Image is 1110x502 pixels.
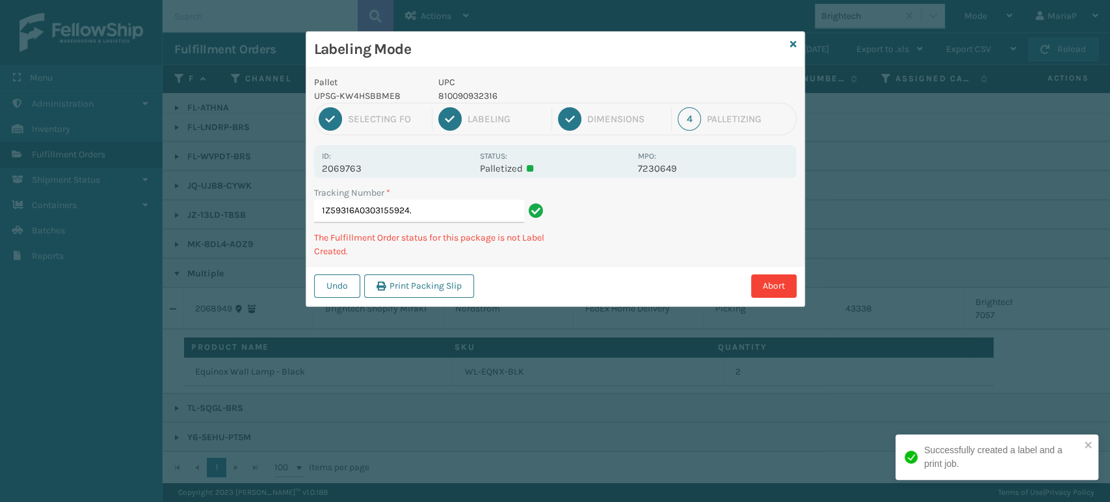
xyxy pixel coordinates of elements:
[322,152,331,161] label: Id:
[638,152,656,161] label: MPO:
[480,152,507,161] label: Status:
[314,231,548,258] p: The Fulfillment Order status for this package is not Label Created.
[438,107,462,131] div: 2
[480,163,630,174] p: Palletized
[348,113,426,125] div: Selecting FO
[314,75,423,89] p: Pallet
[364,274,474,298] button: Print Packing Slip
[314,186,390,200] label: Tracking Number
[314,40,785,59] h3: Labeling Mode
[314,274,360,298] button: Undo
[678,107,701,131] div: 4
[319,107,342,131] div: 1
[638,163,788,174] p: 7230649
[558,107,581,131] div: 3
[1084,440,1093,452] button: close
[924,443,1080,471] div: Successfully created a label and a print job.
[322,163,472,174] p: 2069763
[438,89,630,103] p: 810090932316
[438,75,630,89] p: UPC
[587,113,665,125] div: Dimensions
[468,113,546,125] div: Labeling
[707,113,791,125] div: Palletizing
[314,89,423,103] p: UPSG-KW4HSBBME8
[751,274,797,298] button: Abort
